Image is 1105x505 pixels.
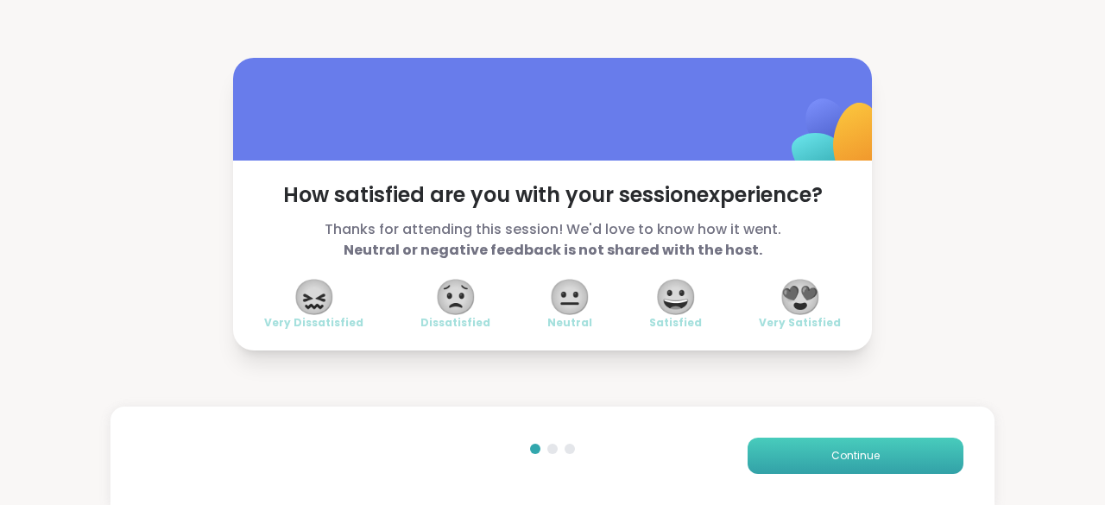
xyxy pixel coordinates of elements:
img: ShareWell Logomark [751,54,923,225]
span: Neutral [547,316,592,330]
span: 😀 [654,281,698,312]
span: Thanks for attending this session! We'd love to know how it went. [264,219,841,261]
button: Continue [748,438,963,474]
b: Neutral or negative feedback is not shared with the host. [344,240,762,260]
span: Very Satisfied [759,316,841,330]
span: 😍 [779,281,822,312]
span: Continue [831,448,880,464]
span: 😐 [548,281,591,312]
span: Very Dissatisfied [264,316,363,330]
span: Dissatisfied [420,316,490,330]
span: 😖 [293,281,336,312]
span: Satisfied [649,316,702,330]
span: How satisfied are you with your session experience? [264,181,841,209]
span: 😟 [434,281,477,312]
